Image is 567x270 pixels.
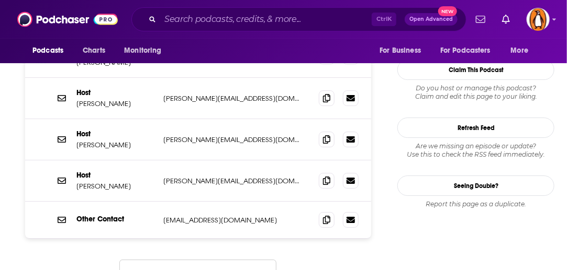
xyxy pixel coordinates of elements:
span: Podcasts [32,43,63,58]
p: [PERSON_NAME][EMAIL_ADDRESS][DOMAIN_NAME] [163,135,302,144]
div: Search podcasts, credits, & more... [131,7,466,31]
p: Host [76,88,155,97]
button: Refresh Feed [397,118,554,138]
div: Are we missing an episode or update? Use this to check the RSS feed immediately. [397,142,554,159]
p: [PERSON_NAME][EMAIL_ADDRESS][DOMAIN_NAME] [163,94,302,103]
span: Logged in as penguin_portfolio [527,8,550,31]
img: User Profile [527,8,550,31]
p: Host [76,171,155,180]
span: New [438,6,457,16]
p: Host [76,130,155,138]
span: Do you host or manage this podcast? [397,84,554,92]
p: Other Contact [76,215,155,224]
button: open menu [372,41,434,61]
span: Charts [83,43,105,58]
p: [PERSON_NAME] [76,140,155,149]
button: Claim This Podcast [397,60,554,80]
input: Search podcasts, credits, & more... [160,11,372,28]
div: Claim and edit this page to your liking. [397,84,554,101]
span: Monitoring [124,43,161,58]
button: Open AdvancedNew [405,13,458,26]
div: Report this page as a duplicate. [397,200,554,208]
a: Show notifications dropdown [498,10,514,28]
button: open menu [504,41,542,61]
span: More [511,43,529,58]
a: Seeing Double? [397,175,554,196]
a: Charts [76,41,112,61]
span: Ctrl K [372,13,396,26]
p: [PERSON_NAME][EMAIL_ADDRESS][DOMAIN_NAME] [163,177,302,185]
button: open menu [117,41,175,61]
span: For Business [380,43,421,58]
p: [PERSON_NAME] [76,99,155,108]
span: For Podcasters [440,43,491,58]
p: [EMAIL_ADDRESS][DOMAIN_NAME] [163,216,302,225]
a: Show notifications dropdown [472,10,490,28]
button: open menu [25,41,77,61]
button: Show profile menu [527,8,550,31]
img: Podchaser - Follow, Share and Rate Podcasts [17,9,118,29]
span: Open Advanced [409,17,453,22]
p: [PERSON_NAME] [76,182,155,191]
button: open menu [433,41,506,61]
